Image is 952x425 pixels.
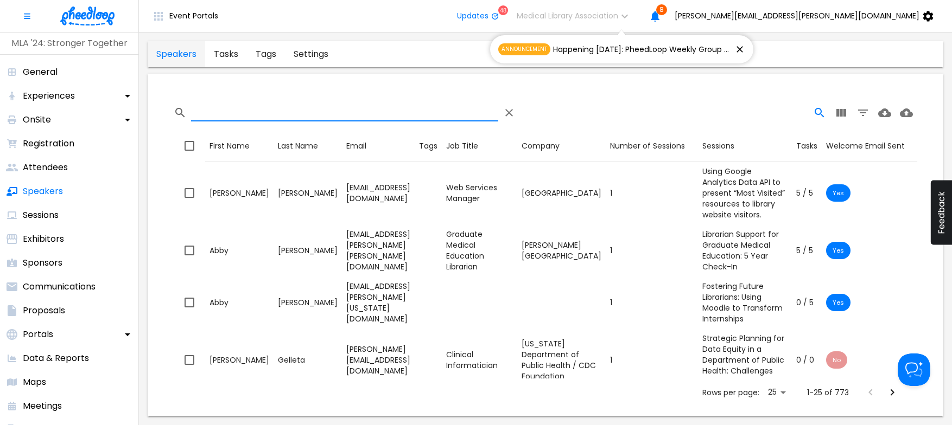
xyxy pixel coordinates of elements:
[702,229,788,272] div: Librarian Support for Graduate Medical Education: 5 Year Check-In
[826,298,851,307] span: Yes
[702,139,788,152] div: Sessions
[826,184,851,202] div: Welcome Email has been sent to this speaker
[702,281,788,324] div: Fostering Future Librarians: Using Moodle to Transform Internships
[656,4,667,15] span: 8
[896,106,917,118] span: Upload
[23,89,75,102] p: Experiences
[23,137,74,150] p: Registration
[446,349,513,371] div: Clinical Informatician
[446,182,513,204] div: Web Services Manager
[278,297,338,308] div: [PERSON_NAME]
[205,41,247,67] a: speakers-tab-tasks
[852,102,874,124] button: Filter Table
[796,245,817,256] div: 5 / 5
[278,188,338,198] div: [PERSON_NAME]
[210,245,269,256] div: Abby
[346,139,366,153] div: Email
[23,256,62,269] p: Sponsors
[644,5,666,27] button: 8
[23,233,64,246] p: Exhibitors
[809,102,830,124] button: Search
[606,136,689,156] button: Sort
[278,355,338,365] div: Gelleta
[457,11,488,20] span: Updates
[23,113,51,126] p: OnSite
[278,245,338,256] div: [PERSON_NAME]
[517,136,564,156] button: Sort
[610,188,694,198] div: 1
[247,41,285,67] a: speakers-tab-tags
[936,191,947,234] span: Feedback
[796,355,817,365] div: 0 / 0
[169,11,218,20] span: Event Portals
[517,11,618,20] span: Medical Library Association
[874,106,896,118] span: Download
[764,384,790,400] div: 25
[702,333,788,387] div: Strategic Planning for Data Equity in a Department of Public Health: Challenges and Opportunities
[898,353,930,386] iframe: Help Scout Beacon - Open
[522,338,601,382] div: [US_STATE] Department of Public Health / CDC Foundation
[448,5,508,27] button: Updates48
[807,387,849,398] p: 1-25 of 773
[446,139,478,153] div: Job Title
[826,294,851,311] div: Welcome Email has been sent to this speaker
[826,246,851,255] span: Yes
[826,351,847,369] div: Welcome Email has not been sent to this speaker
[148,41,205,67] a: speakers-tab-speakers
[23,161,68,174] p: Attendees
[346,281,410,324] div: [EMAIL_ADDRESS][PERSON_NAME][US_STATE][DOMAIN_NAME]
[60,7,115,25] img: logo
[522,139,560,153] div: Company
[796,297,817,308] div: 0 / 5
[553,43,732,55] span: Happening [DATE]: PheedLoop Weekly Group Onboarding – Registration Part 1
[826,189,851,197] span: Yes
[896,102,917,124] button: Upload
[148,41,337,67] div: speakers tabs
[498,5,508,15] div: 48
[23,209,59,222] p: Sessions
[498,43,550,55] span: Announcement
[881,382,903,403] button: Next Page
[210,139,250,153] div: First Name
[796,139,817,152] div: Tasks
[4,37,134,50] p: MLA '24: Stronger Together
[508,5,644,27] button: Medical Library Association
[23,400,62,413] p: Meetings
[342,136,371,156] button: Sort
[23,328,53,341] p: Portals
[23,352,89,365] p: Data & Reports
[23,376,46,389] p: Maps
[675,11,919,20] span: [PERSON_NAME][EMAIL_ADDRESS][PERSON_NAME][DOMAIN_NAME]
[23,280,96,293] p: Communications
[610,355,694,365] div: 1
[446,229,513,272] div: Graduate Medical Education Librarian
[522,188,601,198] div: [GEOGRAPHIC_DATA]
[346,229,410,272] div: [EMAIL_ADDRESS][PERSON_NAME][PERSON_NAME][DOMAIN_NAME]
[285,41,337,67] a: speakers-tab-settings
[210,297,269,308] div: Abby
[23,185,63,198] p: Speakers
[419,139,437,152] div: Tags
[666,5,948,27] button: [PERSON_NAME][EMAIL_ADDRESS][PERSON_NAME][DOMAIN_NAME]
[796,188,817,198] div: 5 / 5
[610,245,694,256] div: 1
[210,355,269,365] div: [PERSON_NAME]
[346,344,410,376] div: [PERSON_NAME][EMAIL_ADDRESS][DOMAIN_NAME]
[826,139,905,153] div: Welcome Email Sent
[874,102,896,124] button: Download
[826,242,851,259] div: Welcome Email has been sent to this speaker
[205,136,254,156] button: Sort
[210,188,269,198] div: [PERSON_NAME]
[23,66,58,79] p: General
[702,387,759,398] p: Rows per page:
[442,136,483,156] button: Sort
[830,102,852,124] button: View Columns
[610,139,685,153] div: Number of Sessions
[191,104,498,121] input: Search
[346,182,410,204] div: [EMAIL_ADDRESS][DOMAIN_NAME]
[610,297,694,308] div: 1
[522,240,601,261] div: [PERSON_NAME][GEOGRAPHIC_DATA]
[826,356,847,364] span: No
[822,136,909,156] button: Sort
[143,5,227,27] button: Event Portals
